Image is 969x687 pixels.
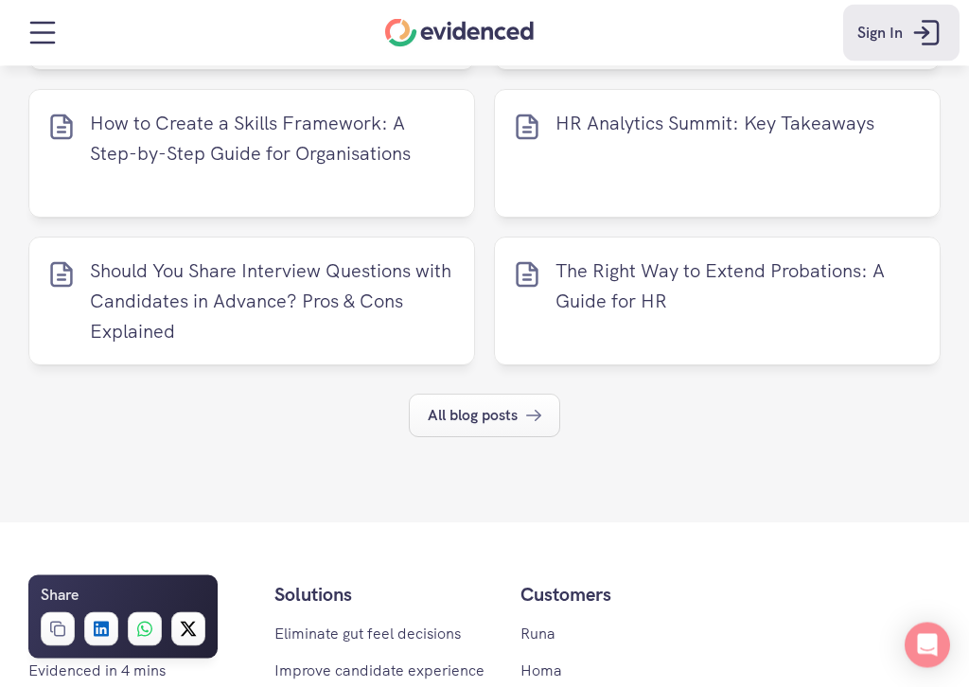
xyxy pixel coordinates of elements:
h6: Share [41,583,79,608]
p: All blog posts [428,404,518,429]
a: Evidenced in 4 mins [28,661,166,681]
a: All blog posts [409,395,560,438]
h5: Customers [520,580,738,610]
a: Sign In [843,5,960,62]
a: Home [385,19,534,47]
a: How to Create a Skills Framework: A Step-by-Step Guide for Organisations [28,90,475,219]
p: How to Create a Skills Framework: A Step-by-Step Guide for Organisations [90,109,456,169]
a: HR Analytics Summit: Key Takeaways [494,90,941,219]
p: Sign In [857,21,903,45]
a: Improve candidate experience [274,661,484,681]
a: The Right Way to Extend Probations: A Guide for HR [494,238,941,366]
a: Homa [520,661,562,681]
a: Runa [520,625,555,644]
p: Should You Share Interview Questions with Candidates in Advance? Pros & Cons Explained [90,256,456,347]
div: Open Intercom Messenger [905,623,950,668]
a: Eliminate gut feel decisions [274,625,461,644]
p: Solutions [274,580,492,610]
a: Should You Share Interview Questions with Candidates in Advance? Pros & Cons Explained [28,238,475,366]
p: The Right Way to Extend Probations: A Guide for HR [555,256,922,317]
